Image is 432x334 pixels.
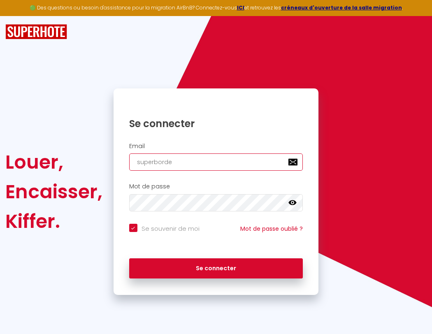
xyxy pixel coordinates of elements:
[129,153,303,171] input: Ton Email
[5,147,102,177] div: Louer,
[240,225,303,233] a: Mot de passe oublié ?
[281,4,402,11] a: créneaux d'ouverture de la salle migration
[5,24,67,39] img: SuperHote logo
[129,117,303,130] h1: Se connecter
[237,4,244,11] a: ICI
[129,258,303,279] button: Se connecter
[129,143,303,150] h2: Email
[7,3,31,28] button: Ouvrir le widget de chat LiveChat
[5,177,102,206] div: Encaisser,
[5,206,102,236] div: Kiffer.
[129,183,303,190] h2: Mot de passe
